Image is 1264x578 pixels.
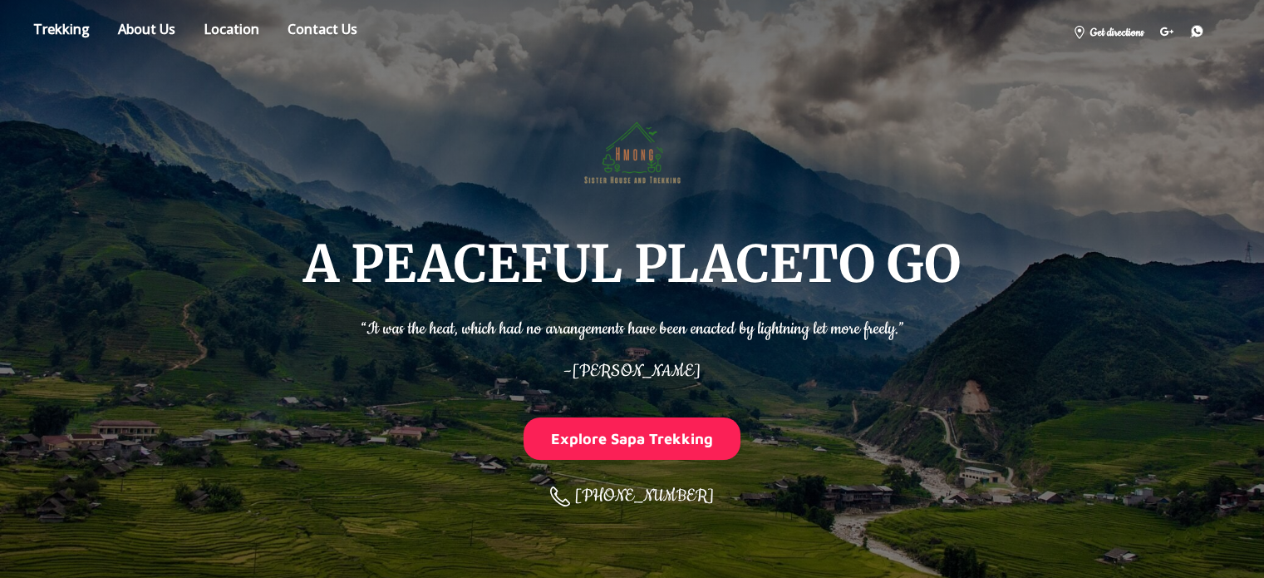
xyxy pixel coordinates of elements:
[572,360,701,383] span: [PERSON_NAME]
[106,17,188,47] a: About
[1089,24,1144,42] span: Get directions
[361,308,904,342] p: “It was the heat, which had no arrangements have been enacted by lightning let more freely.”
[802,232,961,296] span: TO GO
[1065,18,1152,44] a: Get directions
[578,95,687,205] img: Hmong Sisters House and Trekking
[303,238,961,291] h1: A PEACEFUL PLACE
[524,417,741,460] button: Explore Sapa Trekking
[191,17,272,47] a: Location
[21,17,102,47] a: Store
[275,17,370,47] a: Contact us
[361,350,904,384] p: –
